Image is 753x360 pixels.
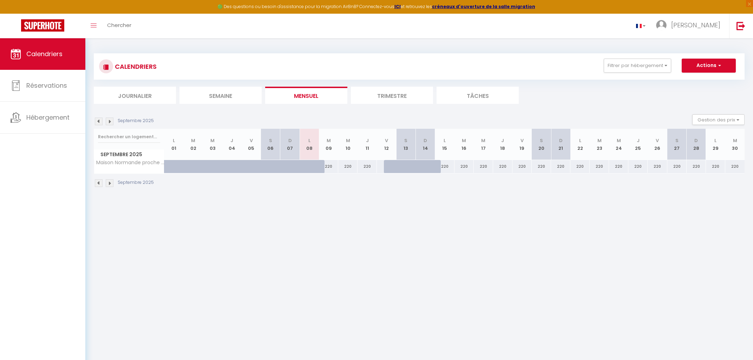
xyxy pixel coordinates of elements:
[628,129,648,160] th: 25
[579,137,581,144] abbr: L
[501,137,504,144] abbr: J
[706,160,725,173] div: 220
[26,81,67,90] span: Réservations
[692,114,745,125] button: Gestion des prix
[493,129,512,160] th: 18
[280,129,300,160] th: 07
[628,160,648,173] div: 220
[637,137,640,144] abbr: J
[346,137,350,144] abbr: M
[609,129,628,160] th: 24
[551,129,570,160] th: 21
[424,137,427,144] abbr: D
[520,137,524,144] abbr: V
[173,137,175,144] abbr: L
[493,160,512,173] div: 220
[203,129,222,160] th: 03
[222,129,242,160] th: 04
[667,129,687,160] th: 27
[242,129,261,160] th: 05
[358,160,377,173] div: 220
[118,179,154,186] p: Septembre 2025
[288,137,292,144] abbr: D
[733,137,737,144] abbr: M
[95,160,165,165] span: Maison Normande proche mer
[687,160,706,173] div: 220
[570,160,590,173] div: 220
[551,160,570,173] div: 220
[604,59,671,73] button: Filtrer par hébergement
[617,137,621,144] abbr: M
[404,137,407,144] abbr: S
[94,87,176,104] li: Journalier
[597,137,602,144] abbr: M
[532,160,551,173] div: 220
[651,14,729,38] a: ... [PERSON_NAME]
[648,129,667,160] th: 26
[590,129,609,160] th: 23
[351,87,433,104] li: Trimestre
[338,160,358,173] div: 220
[21,19,64,32] img: Super Booking
[107,21,131,29] span: Chercher
[675,137,679,144] abbr: S
[338,129,358,160] th: 10
[396,129,415,160] th: 13
[656,137,659,144] abbr: V
[300,129,319,160] th: 08
[250,137,253,144] abbr: V
[6,3,27,24] button: Ouvrir le widget de chat LiveChat
[230,137,233,144] abbr: J
[532,129,551,160] th: 20
[319,129,338,160] th: 09
[682,59,736,73] button: Actions
[736,21,745,30] img: logout
[512,160,532,173] div: 220
[394,4,401,9] a: ICI
[462,137,466,144] abbr: M
[113,59,157,74] h3: CALENDRIERS
[454,129,474,160] th: 16
[714,137,716,144] abbr: L
[667,160,687,173] div: 220
[454,160,474,173] div: 220
[191,137,195,144] abbr: M
[540,137,543,144] abbr: S
[358,129,377,160] th: 11
[725,129,745,160] th: 30
[377,129,396,160] th: 12
[481,137,485,144] abbr: M
[164,129,184,160] th: 01
[210,137,215,144] abbr: M
[706,129,725,160] th: 29
[26,113,70,122] span: Hébergement
[590,160,609,173] div: 220
[179,87,262,104] li: Semaine
[102,14,137,38] a: Chercher
[687,129,706,160] th: 28
[671,21,720,29] span: [PERSON_NAME]
[512,129,532,160] th: 19
[694,137,698,144] abbr: D
[319,160,338,173] div: 220
[474,160,493,173] div: 220
[432,4,535,9] a: créneaux d'ouverture de la salle migration
[474,129,493,160] th: 17
[435,160,454,173] div: 220
[559,137,563,144] abbr: D
[366,137,369,144] abbr: J
[26,49,63,58] span: Calendriers
[437,87,519,104] li: Tâches
[416,129,435,160] th: 14
[725,160,745,173] div: 220
[94,149,164,160] span: Septembre 2025
[269,137,272,144] abbr: S
[570,129,590,160] th: 22
[385,137,388,144] abbr: V
[444,137,446,144] abbr: L
[609,160,628,173] div: 220
[118,118,154,124] p: Septembre 2025
[435,129,454,160] th: 15
[308,137,310,144] abbr: L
